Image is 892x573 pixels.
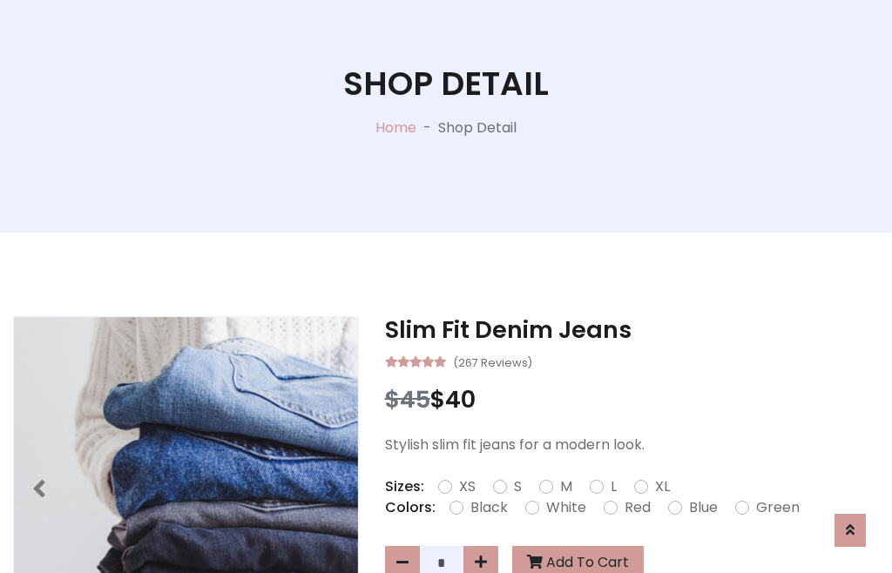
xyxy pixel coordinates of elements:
[416,118,438,138] p: -
[470,497,508,518] label: Black
[459,476,476,497] label: XS
[385,435,879,455] p: Stylish slim fit jeans for a modern look.
[756,497,800,518] label: Green
[385,497,436,518] p: Colors:
[611,476,617,497] label: L
[385,476,424,497] p: Sizes:
[546,497,586,518] label: White
[445,383,476,415] span: 40
[438,118,517,138] p: Shop Detail
[375,118,416,138] a: Home
[385,316,879,344] h3: Slim Fit Denim Jeans
[560,476,572,497] label: M
[385,383,430,415] span: $45
[343,64,549,104] h1: Shop Detail
[514,476,522,497] label: S
[625,497,651,518] label: Red
[385,386,879,414] h3: $
[453,351,532,372] small: (267 Reviews)
[655,476,670,497] label: XL
[689,497,718,518] label: Blue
